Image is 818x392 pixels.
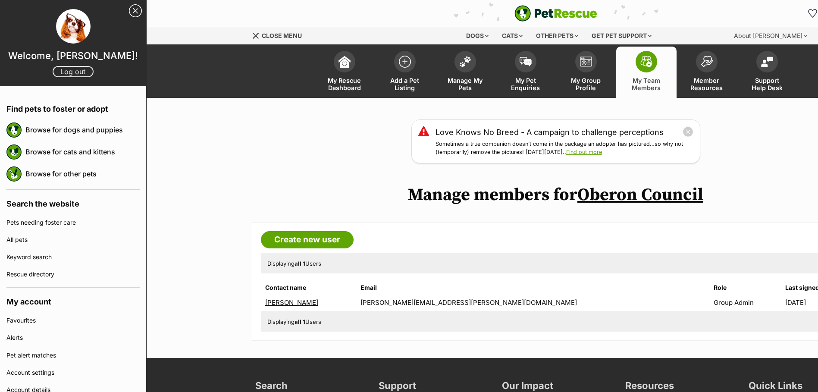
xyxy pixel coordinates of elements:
[6,248,140,266] a: Keyword search
[435,47,495,98] a: Manage My Pets
[460,27,495,44] div: Dogs
[6,364,140,381] a: Account settings
[25,121,140,139] a: Browse for dogs and puppies
[514,5,597,22] a: PetRescue
[6,329,140,346] a: Alerts
[6,312,140,329] a: Favourites
[710,281,784,295] th: Role
[265,298,318,307] a: [PERSON_NAME]
[6,266,140,283] a: Rescue directory
[6,122,22,138] img: petrescue logo
[252,27,308,43] a: Menu
[640,56,652,67] img: team-members-icon-5396bd8760b3fe7c0b43da4ab00e1e3bb1a5d9ba89233759b79545d2d3fc5d0d.svg
[495,47,556,98] a: My Pet Enquiries
[6,190,140,214] h4: Search the website
[530,27,584,44] div: Other pets
[357,281,709,295] th: Email
[616,47,677,98] a: My Team Members
[6,144,22,160] img: petrescue logo
[580,56,592,67] img: group-profile-icon-3fa3cf56718a62981997c0bc7e787c4b2cf8bcc04b72c1350f741eb67cf2f40e.svg
[53,66,94,77] a: Log out
[728,27,813,44] div: About [PERSON_NAME]
[6,166,22,182] img: petrescue logo
[338,56,351,68] img: dashboard-icon-eb2f2d2d3e046f16d808141f083e7271f6b2e854fb5c12c21221c1fb7104beca.svg
[577,184,703,206] a: Oberon Council
[385,77,424,91] span: Add a Pet Listing
[436,140,693,157] p: Sometimes a true companion doesn’t come in the package an adopter has pictured…so why not (tempor...
[683,126,693,137] button: close
[687,77,726,91] span: Member Resources
[446,77,485,91] span: Manage My Pets
[56,9,91,44] img: profile image
[325,77,364,91] span: My Rescue Dashboard
[459,56,471,67] img: manage-my-pets-icon-02211641906a0b7f246fdf0571729dbe1e7629f14944591b6c1af311fb30b64b.svg
[761,56,773,67] img: help-desk-icon-fdf02630f3aa405de69fd3d07c3f3aa587a6932b1a1747fa1d2bba05be0121f9.svg
[710,295,784,310] td: Group Admin
[357,295,709,310] td: [PERSON_NAME][EMAIL_ADDRESS][PERSON_NAME][DOMAIN_NAME]
[6,95,140,119] h4: Find pets to foster or adopt
[586,27,658,44] div: Get pet support
[314,47,375,98] a: My Rescue Dashboard
[567,77,605,91] span: My Group Profile
[556,47,616,98] a: My Group Profile
[25,143,140,161] a: Browse for cats and kittens
[262,32,302,39] span: Close menu
[295,260,305,267] strong: all 1
[627,77,666,91] span: My Team Members
[506,77,545,91] span: My Pet Enquiries
[436,126,664,138] a: Love Knows No Breed - A campaign to challenge perceptions
[748,77,787,91] span: Support Help Desk
[520,57,532,66] img: pet-enquiries-icon-7e3ad2cf08bfb03b45e93fb7055b45f3efa6380592205ae92323e6603595dc1f.svg
[514,5,597,22] img: logo-e224e6f780fb5917bec1dbf3a21bbac754714ae5b6737aabdf751b685950b380.svg
[295,318,305,325] strong: all 1
[6,231,140,248] a: All pets
[267,260,321,267] span: Displaying Users
[375,47,435,98] a: Add a Pet Listing
[399,56,411,68] img: add-pet-listing-icon-0afa8454b4691262ce3f59096e99ab1cd57d4a30225e0717b998d2c9b9846f56.svg
[6,288,140,312] h4: My account
[129,4,142,17] a: Close Sidebar
[566,149,602,155] a: Find out more
[677,47,737,98] a: Member Resources
[6,214,140,231] a: Pets needing foster care
[261,231,354,248] a: Create new user
[701,56,713,67] img: member-resources-icon-8e73f808a243e03378d46382f2149f9095a855e16c252ad45f914b54edf8863c.svg
[262,281,356,295] th: Contact name
[25,165,140,183] a: Browse for other pets
[6,347,140,364] a: Pet alert matches
[737,47,797,98] a: Support Help Desk
[496,27,529,44] div: Cats
[267,318,321,325] span: Displaying Users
